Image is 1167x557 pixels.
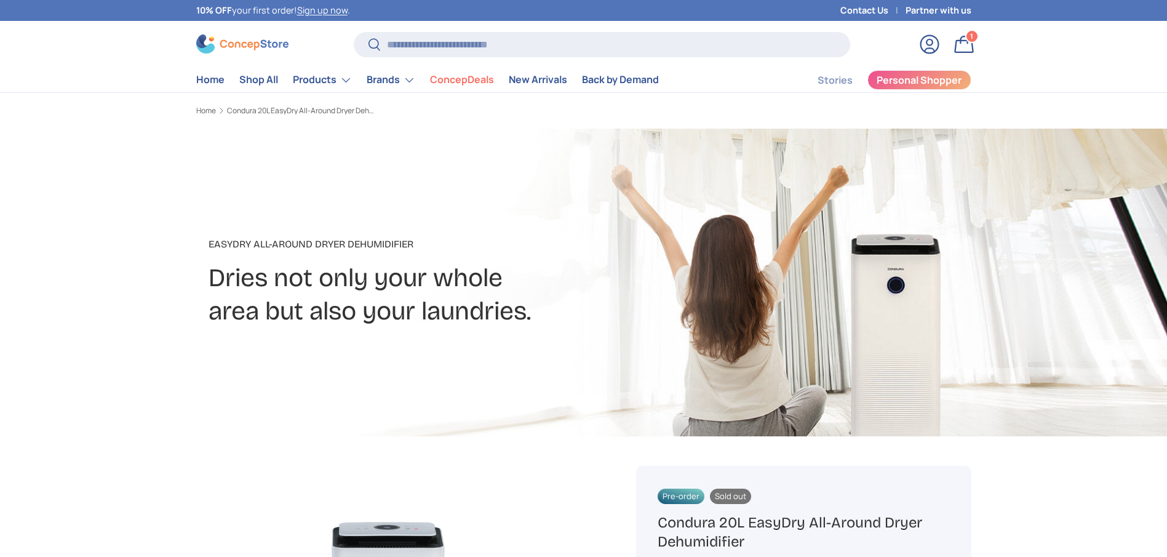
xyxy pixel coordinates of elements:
[710,489,751,504] span: Sold out
[867,70,971,90] a: Personal Shopper
[196,68,225,92] a: Home
[209,262,681,328] h2: Dries not only your whole area but also your laundries.
[209,237,681,252] p: EasyDry All-Around Dryer Dehumidifier
[658,489,704,504] span: Pre-order
[509,68,567,92] a: New Arrivals
[227,107,375,114] a: Condura 20L EasyDry All-Around Dryer Dehumidifier
[367,68,415,92] a: Brands
[430,68,494,92] a: ConcepDeals
[906,4,971,17] a: Partner with us
[297,4,348,16] a: Sign up now
[196,105,607,116] nav: Breadcrumbs
[818,68,853,92] a: Stories
[840,4,906,17] a: Contact Us
[196,107,216,114] a: Home
[293,68,352,92] a: Products
[196,68,659,92] nav: Primary
[196,4,350,17] p: your first order! .
[877,75,962,85] span: Personal Shopper
[970,31,973,41] span: 1
[239,68,278,92] a: Shop All
[582,68,659,92] a: Back by Demand
[196,4,232,16] strong: 10% OFF
[359,68,423,92] summary: Brands
[196,34,289,54] img: ConcepStore
[285,68,359,92] summary: Products
[788,68,971,92] nav: Secondary
[658,513,949,551] h1: Condura 20L EasyDry All-Around Dryer Dehumidifier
